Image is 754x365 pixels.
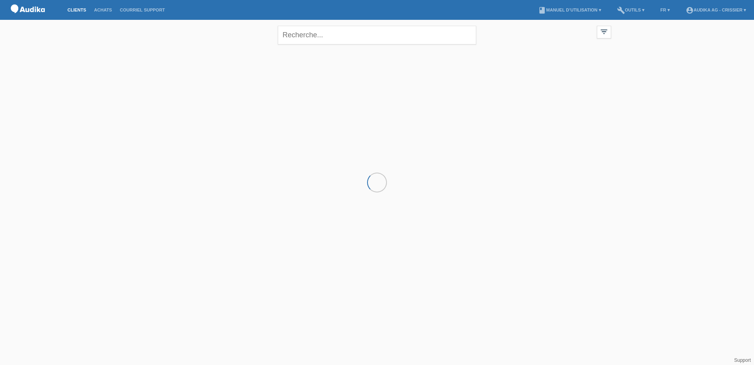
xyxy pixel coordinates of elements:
a: account_circleAudika AG - Crissier ▾ [682,8,750,12]
a: buildOutils ▾ [613,8,648,12]
i: filter_list [600,27,608,36]
a: bookManuel d’utilisation ▾ [534,8,605,12]
a: Clients [63,8,90,12]
i: account_circle [686,6,694,14]
a: FR ▾ [656,8,674,12]
a: Support [734,357,751,363]
a: POS — MF Group [8,15,48,21]
input: Recherche... [278,26,476,44]
i: book [538,6,546,14]
i: build [617,6,625,14]
a: Achats [90,8,116,12]
a: Courriel Support [116,8,169,12]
